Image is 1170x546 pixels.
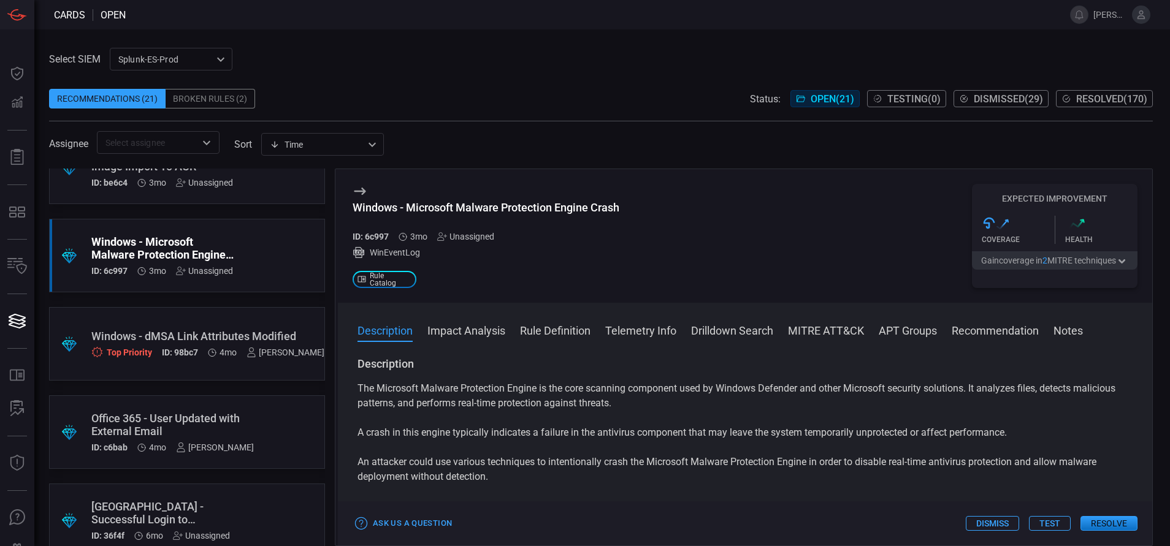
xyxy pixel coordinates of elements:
button: Rule Definition [520,322,591,337]
p: This rule alerts when the Microsoft Malware Protection Engine crashes. [357,499,1133,514]
span: Jun 22, 2025 9:32 AM [149,178,166,188]
div: Top Priority [91,346,152,358]
button: MITRE ATT&CK [788,322,864,337]
button: Test [1029,516,1071,531]
button: Notes [1053,322,1083,337]
button: Telemetry Info [605,322,676,337]
span: Jun 01, 2025 9:29 AM [220,347,237,357]
div: Time [270,138,364,151]
h5: ID: 36f4f [91,531,124,540]
button: Open(21) [790,90,860,107]
div: Recommendations (21) [49,89,166,108]
button: Detections [2,88,32,118]
span: Testing ( 0 ) [887,93,941,105]
div: Broken Rules (2) [166,89,255,108]
div: [PERSON_NAME] [176,442,254,452]
div: Unassigned [176,178,233,188]
button: Inventory [2,252,32,281]
p: Splunk-ES-Prod [118,53,213,66]
button: ALERT ANALYSIS [2,394,32,423]
span: Jun 15, 2025 9:30 AM [149,266,166,276]
div: [PERSON_NAME] [247,347,324,357]
button: Dashboard [2,59,32,88]
span: Assignee [49,138,88,150]
div: WinEventLog [353,246,619,259]
h5: ID: 6c997 [91,266,128,276]
span: Resolved ( 170 ) [1076,93,1147,105]
button: Rule Catalog [2,361,32,390]
span: Cards [54,9,85,21]
div: Windows - dMSA Link Attributes Modified [91,330,324,343]
span: 2 [1042,256,1047,265]
button: Open [198,134,215,151]
h5: ID: be6c4 [91,178,128,188]
h5: ID: 98bc7 [162,347,198,358]
span: [PERSON_NAME].[PERSON_NAME] [1093,10,1127,20]
button: Ask Us a Question [353,514,455,533]
span: Jun 15, 2025 9:30 AM [410,232,427,241]
div: Office 365 - User Updated with External Email [91,412,254,438]
button: Resolve [1080,516,1137,531]
p: The Microsoft Malware Protection Engine is the core scanning component used by Windows Defender a... [357,381,1133,411]
button: Impact Analysis [427,322,505,337]
h5: ID: c6bab [91,442,128,452]
h5: Expected Improvement [972,194,1137,203]
label: sort [234,138,252,150]
h5: ID: 6c997 [353,232,389,241]
button: Threat Intelligence [2,449,32,478]
button: Dismissed(29) [954,90,1049,107]
p: An attacker could use various techniques to intentionally crash the Microsoft Malware Protection ... [357,455,1133,484]
button: APT Groups [879,322,937,337]
button: Testing(0) [867,90,946,107]
button: Cards [2,306,32,336]
div: Unassigned [176,266,233,276]
span: May 18, 2025 9:30 AM [149,442,166,452]
button: Gaincoverage in2MITRE techniques [972,251,1137,270]
div: Unassigned [173,531,230,540]
button: Description [357,322,413,337]
div: Coverage [982,235,1055,244]
div: Windows - Microsoft Malware Protection Engine Crash [91,235,236,261]
div: Unassigned [437,232,494,241]
span: open [101,9,126,21]
button: Ask Us A Question [2,503,32,533]
button: Reports [2,143,32,172]
span: Dismissed ( 29 ) [974,93,1043,105]
button: Dismiss [966,516,1019,531]
span: Mar 09, 2025 1:32 PM [146,531,163,540]
button: MITRE - Detection Posture [2,197,32,227]
button: Drilldown Search [691,322,773,337]
p: A crash in this engine typically indicates a failure in the antivirus component that may leave th... [357,425,1133,440]
span: Open ( 21 ) [811,93,854,105]
div: Windows - Microsoft Malware Protection Engine Crash [353,201,619,214]
span: Status: [750,93,781,105]
button: Recommendation [952,322,1039,337]
div: Palo Alto - Successful Login to Management Console from an External IP Address [91,500,236,526]
div: Health [1065,235,1138,244]
h3: Description [357,357,1133,371]
span: Rule Catalog [370,272,411,287]
label: Select SIEM [49,53,101,65]
input: Select assignee [101,135,196,150]
button: Resolved(170) [1056,90,1153,107]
